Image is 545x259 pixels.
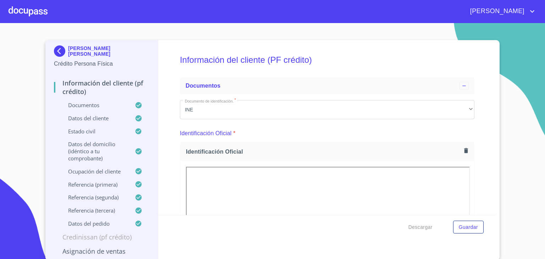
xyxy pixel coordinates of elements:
[453,221,484,234] button: Guardar
[54,207,135,214] p: Referencia (tercera)
[180,100,474,119] div: INE
[54,45,68,57] img: Docupass spot blue
[54,233,149,241] p: Credinissan (PF crédito)
[54,140,135,162] p: Datos del domicilio (idéntico a tu comprobante)
[465,6,528,17] span: [PERSON_NAME]
[54,101,135,109] p: Documentos
[180,77,474,94] div: Documentos
[186,83,220,89] span: Documentos
[186,148,461,155] span: Identificación Oficial
[408,223,433,232] span: Descargar
[54,168,135,175] p: Ocupación del Cliente
[465,6,536,17] button: account of current user
[180,129,232,138] p: Identificación Oficial
[54,45,149,60] div: [PERSON_NAME] [PERSON_NAME]
[54,128,135,135] p: Estado Civil
[54,79,149,96] p: Información del cliente (PF crédito)
[68,45,149,57] p: [PERSON_NAME] [PERSON_NAME]
[54,181,135,188] p: Referencia (primera)
[54,115,135,122] p: Datos del cliente
[54,194,135,201] p: Referencia (segunda)
[54,220,135,227] p: Datos del pedido
[54,60,149,68] p: Crédito Persona Física
[406,221,435,234] button: Descargar
[459,223,478,232] span: Guardar
[180,45,474,75] h5: Información del cliente (PF crédito)
[54,247,149,255] p: Asignación de Ventas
